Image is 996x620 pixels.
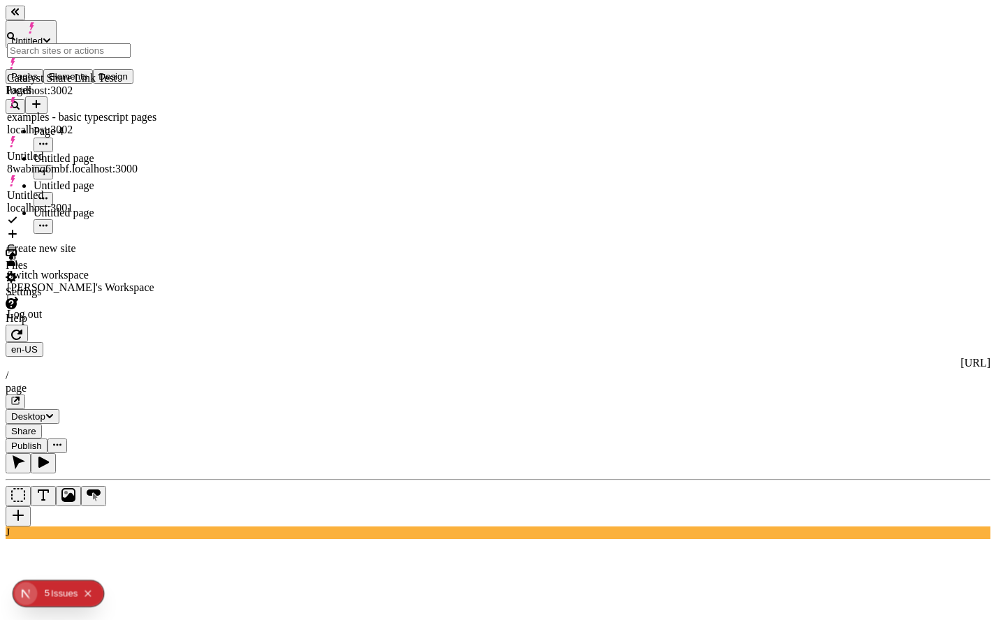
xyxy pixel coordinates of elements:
button: Publish [6,438,47,453]
div: Suggestions [7,58,156,320]
div: [URL] [6,357,990,369]
div: Pages [6,84,222,96]
div: Catalyst Share Link Test [7,72,156,84]
div: examples - basic typescript pages [7,111,156,124]
div: Settings [6,286,222,298]
span: Desktop [11,411,45,422]
div: localhost:3002 [7,84,156,97]
button: Image [56,486,81,506]
button: Text [31,486,56,506]
button: Share [6,424,42,438]
span: Share [11,426,36,436]
div: localhost:3001 [7,202,156,214]
div: / [6,369,990,382]
div: 8wabinq6mbf.localhost:3000 [7,163,156,175]
button: Box [6,486,31,506]
div: Create new site [7,242,156,255]
div: Switch workspace [7,269,156,281]
div: page [6,382,990,394]
button: Open locale picker [6,342,43,357]
button: Desktop [6,409,59,424]
span: en-US [11,344,38,355]
div: Files [6,259,222,272]
button: Pages [6,69,43,84]
div: Untitled [7,189,156,202]
div: Help [6,312,222,325]
button: Untitled [6,20,57,48]
div: localhost:3002 [7,124,156,136]
div: [PERSON_NAME]'s Workspace [7,281,156,294]
div: Log out [7,308,156,320]
div: Untitled [7,150,156,163]
div: J [6,526,990,539]
button: Button [81,486,106,506]
span: Publish [11,441,42,451]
